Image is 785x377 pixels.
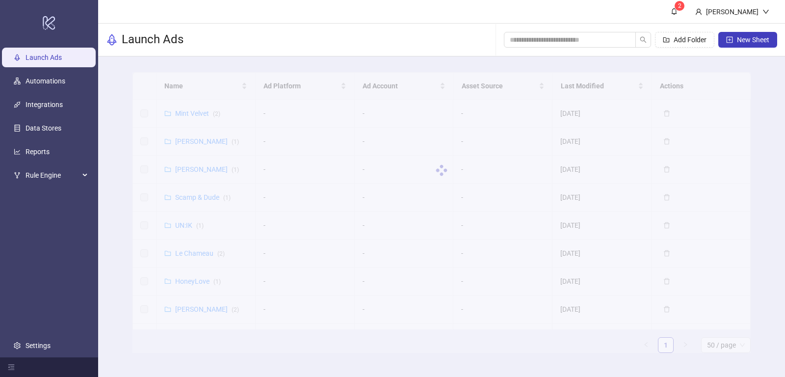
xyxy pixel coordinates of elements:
[655,32,714,48] button: Add Folder
[737,36,769,44] span: New Sheet
[26,148,50,156] a: Reports
[695,8,702,15] span: user
[8,364,15,371] span: menu-fold
[26,101,63,108] a: Integrations
[674,36,706,44] span: Add Folder
[678,2,681,9] span: 2
[26,342,51,350] a: Settings
[26,54,62,61] a: Launch Ads
[26,165,79,185] span: Rule Engine
[675,1,684,11] sup: 2
[26,124,61,132] a: Data Stores
[106,34,118,46] span: rocket
[26,77,65,85] a: Automations
[726,36,733,43] span: plus-square
[14,172,21,179] span: fork
[762,8,769,15] span: down
[122,32,183,48] h3: Launch Ads
[671,8,678,15] span: bell
[640,36,647,43] span: search
[663,36,670,43] span: folder-add
[702,6,762,17] div: [PERSON_NAME]
[718,32,777,48] button: New Sheet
